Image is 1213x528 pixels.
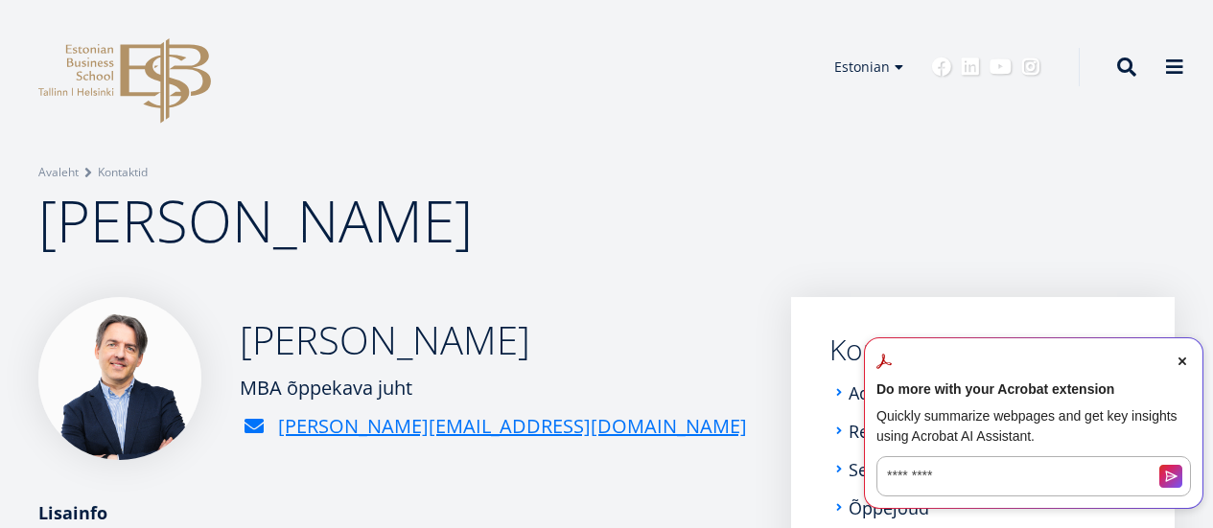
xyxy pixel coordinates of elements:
[829,335,1136,364] a: Kontaktid
[932,57,951,77] a: Facebook
[1021,57,1040,77] a: Instagram
[98,163,148,182] a: Kontaktid
[38,163,79,182] a: Avaleht
[849,460,894,479] a: Senat
[278,412,747,441] a: [PERSON_NAME][EMAIL_ADDRESS][DOMAIN_NAME]
[961,57,980,77] a: Linkedin
[849,383,988,402] a: Administratsioon
[38,181,473,260] span: [PERSON_NAME]
[38,297,201,460] img: Marko Rillo
[240,316,747,364] h2: [PERSON_NAME]
[849,498,929,517] a: Õppejõud
[38,498,753,527] div: Lisainfo
[849,422,1010,441] a: Rektoraat ja juhatus
[240,374,747,402] div: MBA õppekava juht
[990,57,1012,77] a: Youtube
